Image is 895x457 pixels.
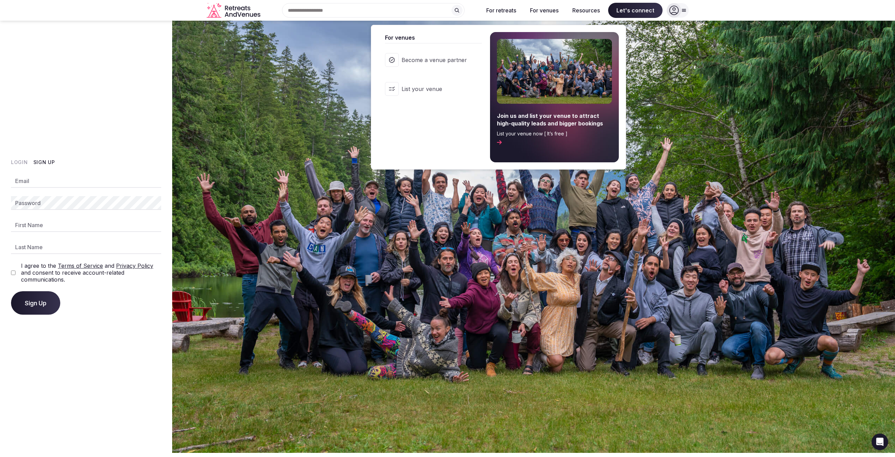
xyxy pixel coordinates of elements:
[497,112,612,128] span: Join us and list your venue to attract high-quality leads and bigger bookings
[481,3,522,18] button: For retreats
[402,85,467,93] span: List your venue
[497,39,612,104] img: For venues
[207,3,262,18] svg: Retreats and Venues company logo
[207,3,262,18] a: Visit the homepage
[608,3,663,18] span: Let's connect
[490,32,619,162] a: Join us and list your venue to attract high-quality leads and bigger bookingsList your venue now ...
[378,46,481,74] a: Become a venue partner
[872,434,888,450] div: Open Intercom Messenger
[497,130,612,137] span: List your venue now [ It’s free ]
[385,33,481,42] span: For venues
[11,159,28,166] button: Login
[402,56,467,64] span: Become a venue partner
[378,75,481,103] a: List your venue
[33,159,55,166] button: Sign Up
[58,262,103,269] a: Terms of Service
[524,3,564,18] button: For venues
[21,262,161,283] label: I agree to the and and consent to receive account-related communications.
[567,3,605,18] button: Resources
[25,299,46,306] span: Sign Up
[116,262,153,269] a: Privacy Policy
[172,21,895,453] img: My Account Background
[11,291,60,315] button: Sign Up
